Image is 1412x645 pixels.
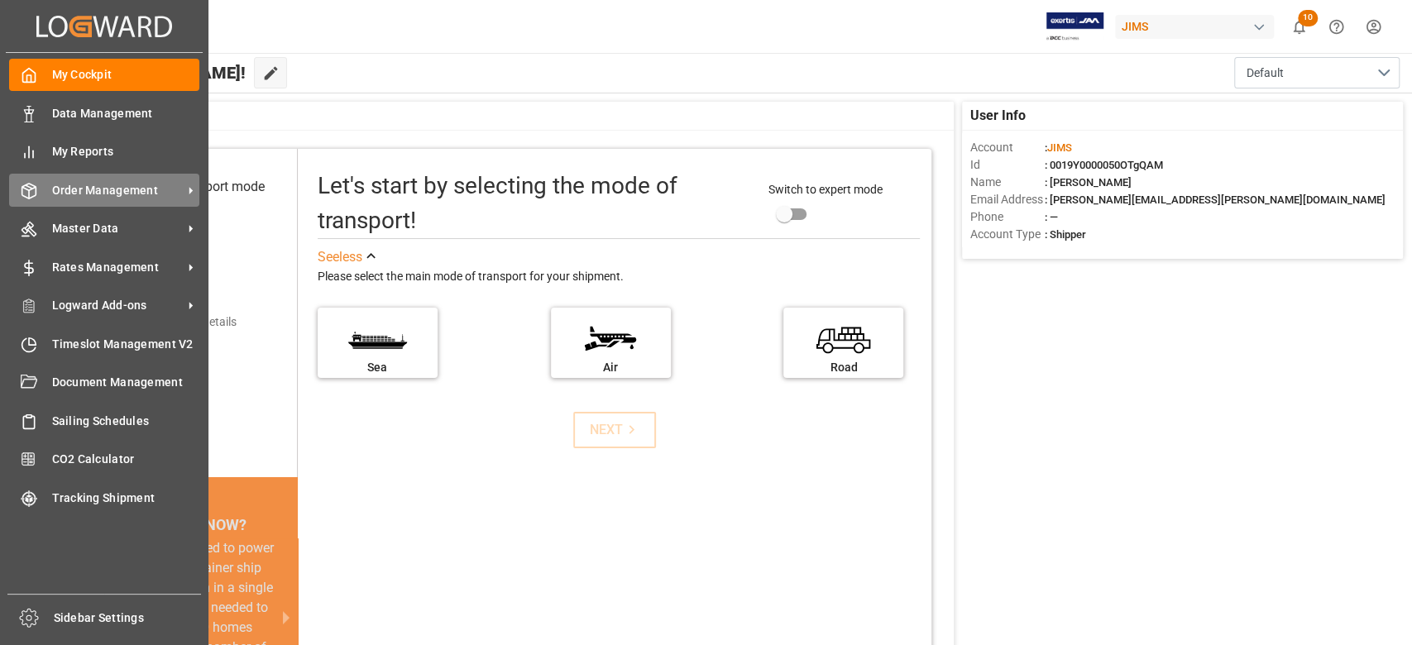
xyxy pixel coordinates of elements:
span: My Reports [52,143,200,160]
div: Let's start by selecting the mode of transport! [318,169,752,238]
span: : [PERSON_NAME][EMAIL_ADDRESS][PERSON_NAME][DOMAIN_NAME] [1045,193,1386,206]
a: Document Management [9,366,199,399]
span: Sidebar Settings [54,609,202,627]
div: Air [559,359,663,376]
span: : Shipper [1045,228,1086,241]
button: open menu [1234,57,1400,88]
span: Order Management [52,182,183,199]
div: NEXT [590,420,640,440]
span: : — [1045,211,1058,223]
span: Account Type [970,226,1045,243]
span: : [1045,141,1072,154]
div: Please select the main mode of transport for your shipment. [318,267,921,287]
div: Road [792,359,895,376]
a: CO2 Calculator [9,443,199,475]
span: Email Address [970,191,1045,208]
span: Rates Management [52,259,183,276]
div: Select transport mode [136,177,265,197]
span: 10 [1298,10,1318,26]
a: Tracking Shipment [9,481,199,514]
span: Phone [970,208,1045,226]
span: Sailing Schedules [52,413,200,430]
span: My Cockpit [52,66,200,84]
span: CO2 Calculator [52,451,200,468]
span: Default [1247,64,1284,82]
button: Help Center [1318,8,1355,45]
a: Data Management [9,97,199,129]
a: Timeslot Management V2 [9,327,199,360]
span: Document Management [52,374,200,391]
span: Data Management [52,105,200,122]
div: Sea [326,359,429,376]
span: Switch to expert mode [768,183,883,196]
a: My Cockpit [9,59,199,91]
img: Exertis%20JAM%20-%20Email%20Logo.jpg_1722504956.jpg [1046,12,1103,41]
span: User Info [970,106,1026,126]
span: : 0019Y0000050OTgQAM [1045,159,1163,171]
span: Name [970,174,1045,191]
span: Timeslot Management V2 [52,336,200,353]
span: Master Data [52,220,183,237]
span: Logward Add-ons [52,297,183,314]
button: show 10 new notifications [1280,8,1318,45]
span: Tracking Shipment [52,490,200,507]
span: Id [970,156,1045,174]
button: JIMS [1115,11,1280,42]
a: Sailing Schedules [9,404,199,437]
span: JIMS [1047,141,1072,154]
a: My Reports [9,136,199,168]
span: : [PERSON_NAME] [1045,176,1132,189]
span: Account [970,139,1045,156]
div: See less [318,247,362,267]
div: JIMS [1115,15,1274,39]
button: NEXT [573,412,656,448]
